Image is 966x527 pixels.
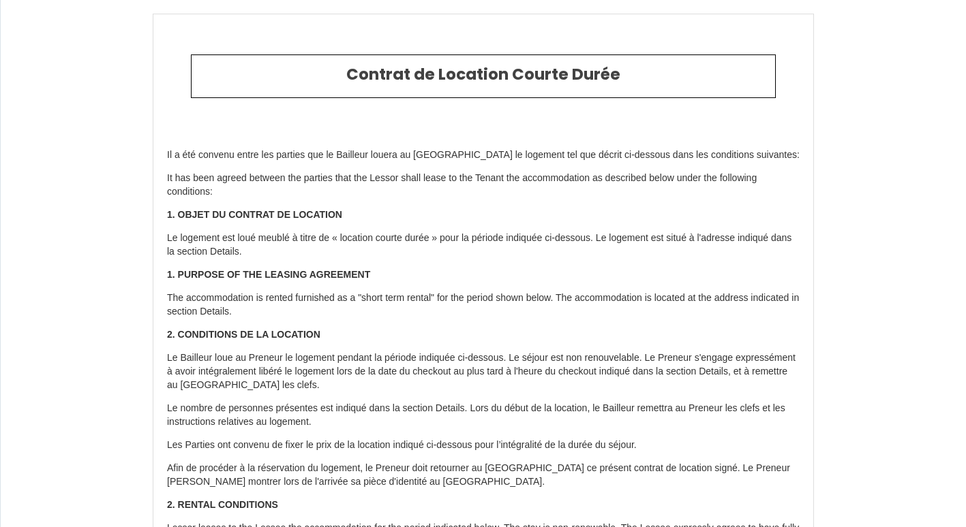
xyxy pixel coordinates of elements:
strong: 1. PURPOSE OF THE LEASING AGREEMENT [167,269,370,280]
p: Le logement est loué meublé à titre de « location courte durée » pour la période indiquée ci-dess... [167,231,800,259]
p: Le Bailleur loue au Preneur le logement pendant la période indiquée ci-dessous. Le séjour est non... [167,351,800,392]
strong: 1. OBJET DU CONTRAT DE LOCATION [167,209,342,220]
p: Le nombre de personnes présentes est indiqué dans la section Details. Lors du début de la locatio... [167,402,800,429]
strong: 2. CONDITIONS DE LA LOCATION [167,329,320,340]
p: It has been agreed between the parties that the Lessor shall lease to the Tenant the accommodatio... [167,172,800,199]
strong: 2. RENTAL CONDITIONS [167,499,278,510]
p: Il a été convenu entre les parties que le Bailleur louera au [GEOGRAPHIC_DATA] le logement tel qu... [167,148,800,162]
h2: Contrat de Location Courte Durée [202,65,765,84]
p: Afin de procéder à la réservation du logement, le Preneur doit retourner au [GEOGRAPHIC_DATA] ce ... [167,462,800,489]
p: The accommodation is rented furnished as a "short term rental" for the period shown below. The ac... [167,291,800,319]
p: Les Parties ont convenu de fixer le prix de la location indiqué ci-dessous pour l’intégralité de ... [167,438,800,452]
